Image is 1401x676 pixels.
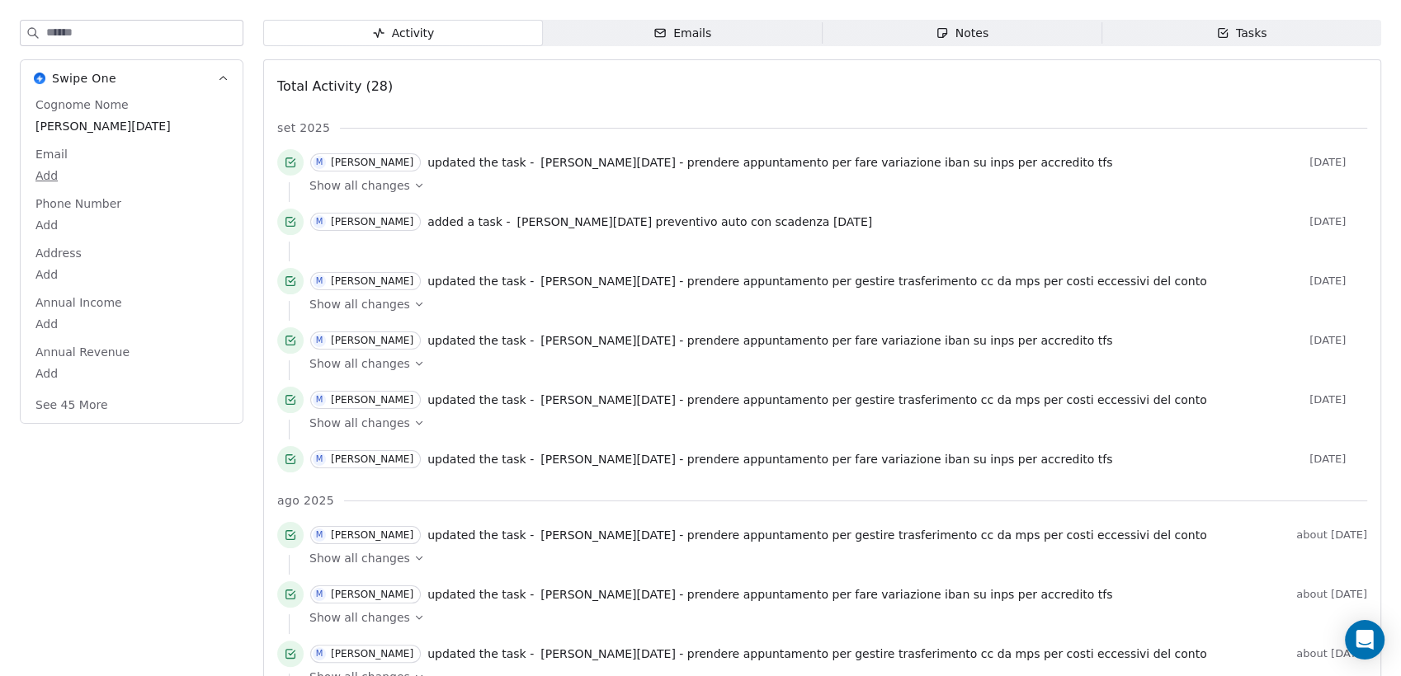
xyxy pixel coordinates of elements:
[309,355,410,372] span: Show all changes
[331,157,413,168] div: [PERSON_NAME]
[309,415,1356,431] a: Show all changes
[309,550,1356,566] a: Show all changes
[540,647,1206,660] span: [PERSON_NAME][DATE] - prendere appuntamento per gestire trasferimento cc da mps per costi eccessi...
[331,275,413,287] div: [PERSON_NAME]
[21,96,243,423] div: Swipe OneSwipe One
[331,529,413,541] div: [PERSON_NAME]
[32,294,125,311] span: Annual Income
[309,609,1356,626] a: Show all changes
[427,273,534,289] span: updated the task -
[277,492,334,509] span: ago 2025
[309,296,1356,312] a: Show all changes
[1309,453,1367,466] span: [DATE]
[316,647,323,660] div: M
[540,584,1112,604] a: [PERSON_NAME][DATE] - prendere appuntamento per fare variazione iban su inps per accredito tfs
[316,528,323,542] div: M
[32,195,125,212] span: Phone Number
[1309,393,1367,406] span: [DATE]
[331,589,413,600] div: [PERSON_NAME]
[540,334,1112,347] span: [PERSON_NAME][DATE] - prendere appuntamento per fare variazione iban su inps per accredito tfs
[277,120,330,136] span: set 2025
[331,648,413,660] div: [PERSON_NAME]
[52,70,116,87] span: Swipe One
[427,586,534,603] span: updated the task -
[35,217,228,233] span: Add
[331,453,413,465] div: [PERSON_NAME]
[540,331,1112,350] a: [PERSON_NAME][DATE] - prendere appuntamento per fare variazione iban su inps per accredito tfs
[1296,647,1367,660] span: about [DATE]
[316,588,323,601] div: M
[34,73,45,84] img: Swipe One
[427,154,534,171] span: updated the task -
[427,392,534,408] span: updated the task -
[32,96,132,113] span: Cognome Nome
[1309,215,1367,228] span: [DATE]
[21,60,243,96] button: Swipe OneSwipe One
[35,167,228,184] span: Add
[309,355,1356,372] a: Show all changes
[331,394,413,406] div: [PERSON_NAME]
[309,177,1356,194] a: Show all changes
[517,212,872,232] a: [PERSON_NAME][DATE] preventivo auto con scadenza [DATE]
[309,296,410,312] span: Show all changes
[32,146,71,162] span: Email
[1309,334,1367,347] span: [DATE]
[26,390,118,420] button: See 45 More
[540,644,1206,664] a: [PERSON_NAME][DATE] - prendere appuntamento per gestire trasferimento cc da mps per costi eccessi...
[316,156,323,169] div: M
[540,275,1206,288] span: [PERSON_NAME][DATE] - prendere appuntamento per gestire trasferimento cc da mps per costi eccessi...
[540,271,1206,291] a: [PERSON_NAME][DATE] - prendere appuntamento per gestire trasferimento cc da mps per costi eccessi...
[309,177,410,194] span: Show all changes
[540,528,1206,542] span: [PERSON_NAME][DATE] - prendere appuntamento per gestire trasferimento cc da mps per costi eccessi...
[1296,528,1367,542] span: about [DATE]
[540,153,1112,172] a: [PERSON_NAME][DATE] - prendere appuntamento per fare variazione iban su inps per accredito tfs
[309,609,410,626] span: Show all changes
[540,525,1206,545] a: [PERSON_NAME][DATE] - prendere appuntamento per gestire trasferimento cc da mps per costi eccessi...
[427,527,534,543] span: updated the task -
[1345,620,1384,660] div: Open Intercom Messenger
[331,335,413,346] div: [PERSON_NAME]
[936,25,988,42] div: Notes
[1309,275,1367,288] span: [DATE]
[540,588,1112,601] span: [PERSON_NAME][DATE] - prendere appuntamento per fare variazione iban su inps per accredito tfs
[316,334,323,347] div: M
[32,344,133,360] span: Annual Revenue
[1296,588,1367,601] span: about [DATE]
[35,118,228,134] span: [PERSON_NAME][DATE]
[540,393,1206,406] span: [PERSON_NAME][DATE] - prendere appuntamento per gestire trasferimento cc da mps per costi eccessi...
[1216,25,1267,42] div: Tasks
[540,453,1112,466] span: [PERSON_NAME][DATE] - prendere appuntamento per fare variazione iban su inps per accredito tfs
[427,451,534,467] span: updated the task -
[427,214,510,230] span: added a task -
[35,266,228,283] span: Add
[35,365,228,382] span: Add
[540,390,1206,410] a: [PERSON_NAME][DATE] - prendere appuntamento per gestire trasferimento cc da mps per costi eccessi...
[1309,156,1367,169] span: [DATE]
[316,453,323,466] div: M
[331,216,413,228] div: [PERSON_NAME]
[316,215,323,228] div: M
[427,332,534,349] span: updated the task -
[316,275,323,288] div: M
[427,645,534,662] span: updated the task -
[309,550,410,566] span: Show all changes
[277,78,393,94] span: Total Activity (28)
[653,25,711,42] div: Emails
[540,156,1112,169] span: [PERSON_NAME][DATE] - prendere appuntamento per fare variazione iban su inps per accredito tfs
[35,316,228,332] span: Add
[517,215,872,228] span: [PERSON_NAME][DATE] preventivo auto con scadenza [DATE]
[32,245,85,261] span: Address
[540,449,1112,469] a: [PERSON_NAME][DATE] - prendere appuntamento per fare variazione iban su inps per accredito tfs
[309,415,410,431] span: Show all changes
[316,393,323,406] div: M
